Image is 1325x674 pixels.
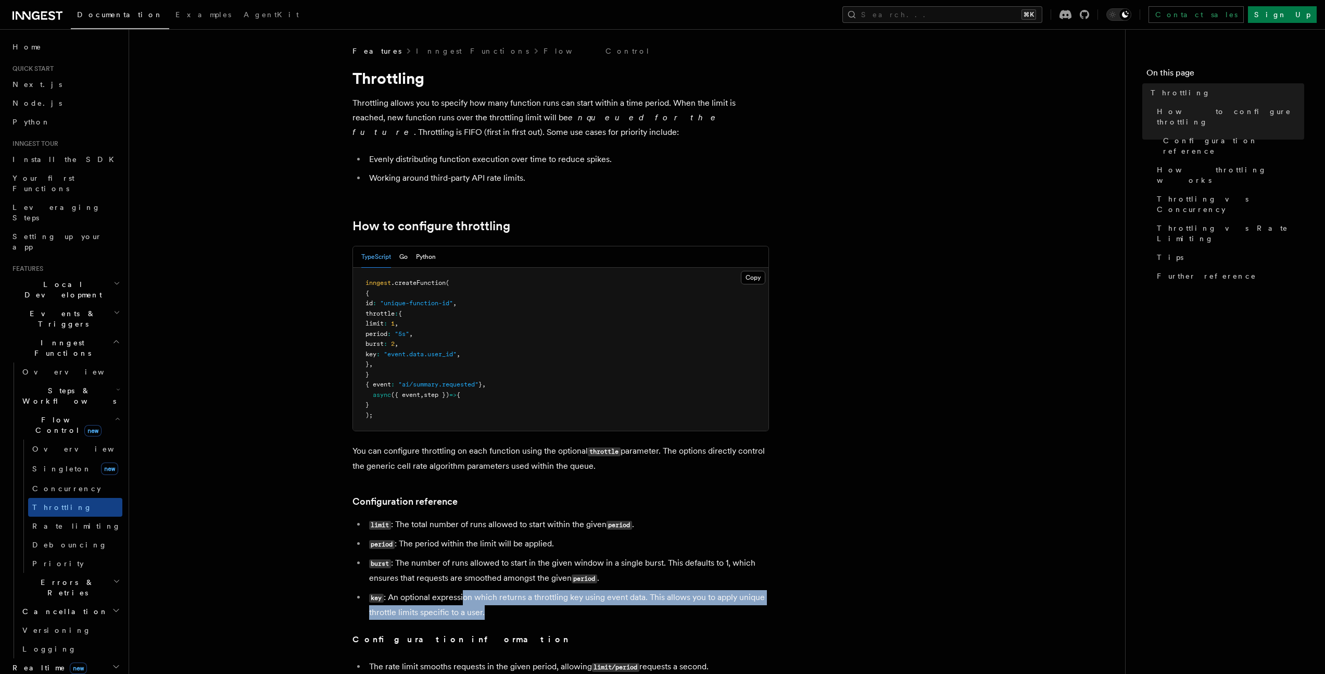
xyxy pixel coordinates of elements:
[391,340,395,347] span: 2
[101,463,118,475] span: new
[1021,9,1036,20] kbd: ⌘K
[12,174,74,193] span: Your first Functions
[365,401,369,408] span: }
[1157,252,1183,263] span: Tips
[8,663,87,673] span: Realtime
[365,381,391,388] span: { event
[8,94,122,113] a: Node.js
[8,304,122,333] button: Events & Triggers
[369,594,384,603] code: key
[18,363,122,381] a: Overview
[387,330,391,338] span: :
[237,3,305,28] a: AgentKit
[365,279,391,286] span: inngest
[28,440,122,458] a: Overview
[395,310,398,317] span: :
[391,391,420,398] span: ({ event
[544,46,650,56] a: Flow Control
[32,541,107,549] span: Debouncing
[12,99,62,107] span: Node.js
[352,69,769,88] h1: Throttling
[384,320,387,327] span: :
[395,320,398,327] span: ,
[18,440,122,573] div: Flow Controlnew
[366,171,769,185] li: Working around third-party API rate limits.
[420,391,424,398] span: ,
[1157,165,1304,185] span: How throttling works
[365,411,373,419] span: );
[8,227,122,256] a: Setting up your app
[32,522,121,530] span: Rate limiting
[70,663,87,674] span: new
[32,445,140,453] span: Overview
[369,559,391,568] code: burst
[409,330,413,338] span: ,
[399,246,408,268] button: Go
[352,46,401,56] span: Features
[424,391,449,398] span: step })
[398,310,402,317] span: {
[478,381,482,388] span: }
[8,198,122,227] a: Leveraging Steps
[842,6,1042,23] button: Search...⌘K
[28,458,122,479] a: Singletonnew
[1106,8,1131,21] button: Toggle dark mode
[1146,83,1304,102] a: Throttling
[32,559,84,568] span: Priority
[22,626,91,634] span: Versioning
[18,381,122,410] button: Steps & Workflows
[376,351,380,358] span: :
[416,46,529,56] a: Inngest Functions
[12,118,51,126] span: Python
[8,113,122,131] a: Python
[169,3,237,28] a: Examples
[8,140,58,148] span: Inngest tour
[366,590,769,620] li: : An optional expression which returns a throttling key using event data. This allows you to appl...
[8,363,122,658] div: Inngest Functions
[12,155,120,164] span: Install the SDK
[8,75,122,94] a: Next.js
[741,271,765,284] button: Copy
[365,360,369,368] span: }
[28,498,122,517] a: Throttling
[32,484,101,493] span: Concurrency
[71,3,169,29] a: Documentation
[22,368,130,376] span: Overview
[1248,6,1317,23] a: Sign Up
[592,663,639,672] code: limit/period
[369,540,395,549] code: period
[352,634,569,644] strong: Configuration information
[12,203,100,222] span: Leveraging Steps
[391,279,446,286] span: .createFunction
[12,80,62,89] span: Next.js
[28,554,122,573] a: Priority
[1153,190,1304,219] a: Throttling vs Concurrency
[8,38,122,56] a: Home
[588,447,621,456] code: throttle
[365,320,384,327] span: limit
[449,391,457,398] span: =>
[8,279,113,300] span: Local Development
[1153,267,1304,285] a: Further reference
[18,602,122,621] button: Cancellation
[1157,271,1256,281] span: Further reference
[572,575,597,583] code: period
[369,360,373,368] span: ,
[365,351,376,358] span: key
[84,425,102,436] span: new
[28,535,122,554] a: Debouncing
[18,606,108,617] span: Cancellation
[373,391,391,398] span: async
[8,308,113,329] span: Events & Triggers
[361,246,391,268] button: TypeScript
[1157,194,1304,215] span: Throttling vs Concurrency
[416,246,436,268] button: Python
[457,351,460,358] span: ,
[18,385,116,406] span: Steps & Workflows
[352,96,769,140] p: Throttling allows you to specify how many function runs can start within a time period. When the ...
[18,640,122,658] a: Logging
[32,503,92,511] span: Throttling
[8,275,122,304] button: Local Development
[1149,6,1244,23] a: Contact sales
[12,232,102,251] span: Setting up your app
